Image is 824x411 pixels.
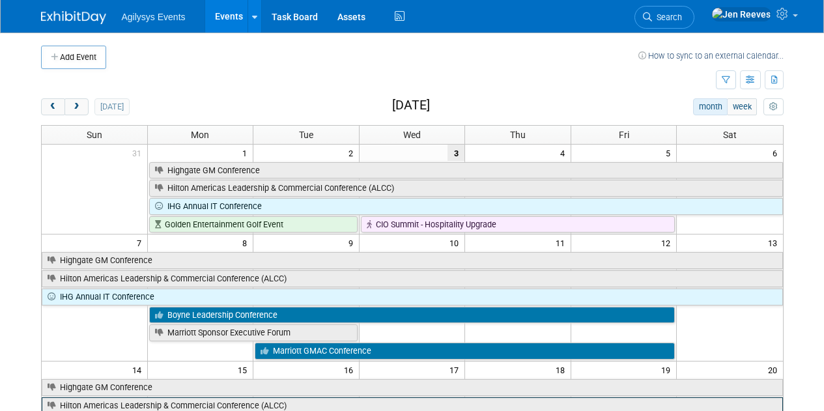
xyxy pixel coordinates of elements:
span: Fri [619,130,629,140]
span: 6 [771,145,783,161]
span: 31 [131,145,147,161]
a: Highgate GM Conference [149,162,783,179]
span: 13 [767,234,783,251]
a: Hilton Americas Leadership & Commercial Conference (ALCC) [149,180,783,197]
a: Boyne Leadership Conference [149,307,675,324]
span: 11 [554,234,571,251]
button: week [727,98,757,115]
span: Agilysys Events [122,12,186,22]
a: Hilton Americas Leadership & Commercial Conference (ALCC) [42,270,783,287]
img: Jen Reeves [711,7,771,21]
span: 17 [448,361,464,378]
span: Sun [87,130,102,140]
button: myCustomButton [763,98,783,115]
span: 9 [347,234,359,251]
button: [DATE] [94,98,129,115]
span: 3 [448,145,464,161]
span: 19 [660,361,676,378]
span: 14 [131,361,147,378]
span: 8 [241,234,253,251]
a: Highgate GM Conference [42,252,783,269]
button: next [64,98,89,115]
span: 5 [664,145,676,161]
span: 20 [767,361,783,378]
img: ExhibitDay [41,11,106,24]
a: CIO Summit - Hospitality Upgrade [361,216,675,233]
span: Search [652,12,682,22]
span: Thu [510,130,526,140]
span: 4 [559,145,571,161]
button: month [693,98,728,115]
a: IHG Annual IT Conference [149,198,783,215]
span: Tue [299,130,313,140]
a: Golden Entertainment Golf Event [149,216,358,233]
span: 1 [241,145,253,161]
button: Add Event [41,46,106,69]
a: How to sync to an external calendar... [638,51,784,61]
span: 12 [660,234,676,251]
span: 7 [135,234,147,251]
a: Marriott Sponsor Executive Forum [149,324,358,341]
i: Personalize Calendar [769,103,778,111]
span: Sat [723,130,737,140]
a: Highgate GM Conference [42,379,783,396]
a: IHG Annual IT Conference [42,289,783,305]
span: 10 [448,234,464,251]
a: Marriott GMAC Conference [255,343,675,360]
span: 15 [236,361,253,378]
span: 2 [347,145,359,161]
span: 18 [554,361,571,378]
span: 16 [343,361,359,378]
h2: [DATE] [392,98,430,113]
button: prev [41,98,65,115]
span: Wed [403,130,421,140]
a: Search [634,6,694,29]
span: Mon [191,130,209,140]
